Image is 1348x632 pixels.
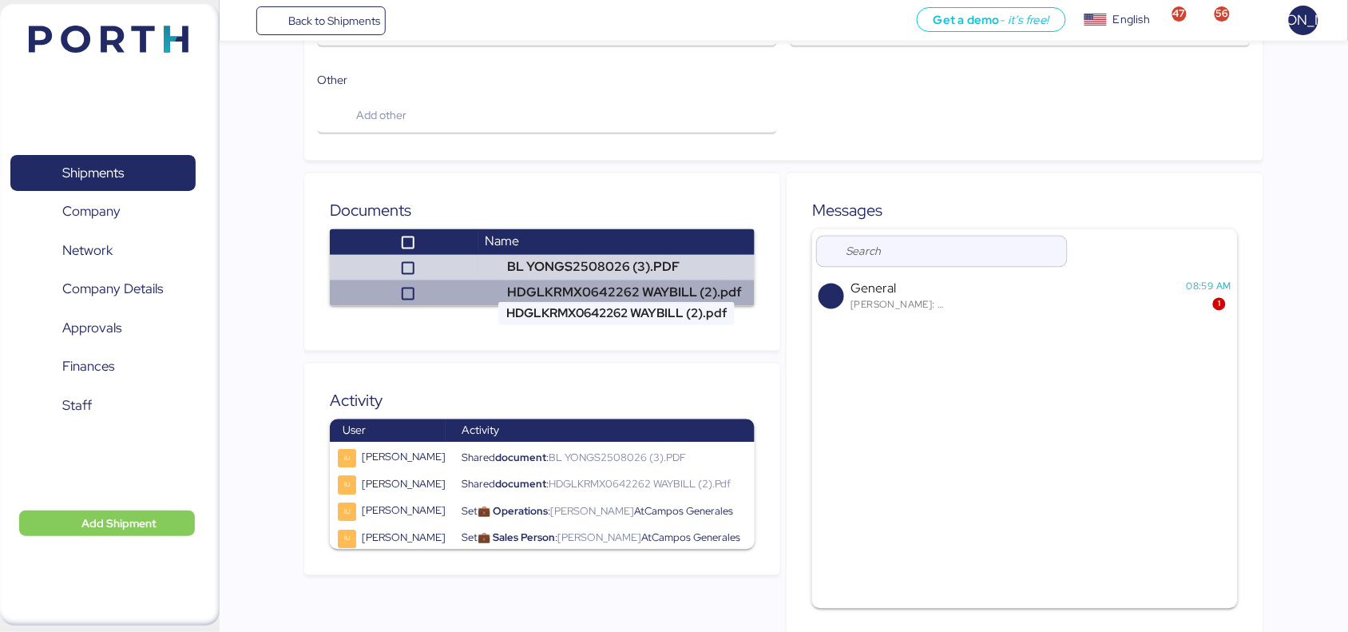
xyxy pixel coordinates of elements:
[346,450,446,466] div: [PERSON_NAME]
[546,478,549,491] span: :
[62,316,121,340] span: Approvals
[19,511,195,536] button: Add Shipment
[644,505,733,519] span: Campos Generales
[62,277,163,300] span: Company Details
[10,388,196,424] a: Staff
[10,310,196,347] a: Approvals
[344,535,350,544] span: IU
[62,355,114,378] span: Finances
[330,199,755,223] div: Documents
[555,531,557,545] span: :
[10,193,196,230] a: Company
[812,199,1238,223] div: Messages
[317,95,778,135] button: Add other
[495,478,546,491] span: document
[549,451,686,465] span: BL YONGS2508026 (3).PDF
[1113,11,1150,28] div: English
[346,531,446,547] div: [PERSON_NAME]
[62,394,92,417] span: Staff
[846,236,1059,268] input: Search
[850,300,946,311] div: [PERSON_NAME]: BL YONGS2508026 (3).PDF
[546,451,549,465] span: :
[641,531,652,545] span: at
[343,423,366,438] span: User
[346,477,446,493] div: [PERSON_NAME]
[256,6,387,35] a: Back to Shipments
[478,255,755,280] td: BL YONGS2508026 (3).PDF
[346,503,446,519] div: [PERSON_NAME]
[462,505,478,519] span: Set
[549,478,731,491] span: HDGLKRMX0642262 WAYBILL (2).pdf
[485,233,519,250] span: Name
[495,451,546,465] span: document
[462,423,499,438] span: Activity
[478,280,755,306] td: HDGLKRMX0642262 WAYBILL (2).pdf
[634,505,644,519] span: at
[478,531,555,545] span: 💼 Sales Person
[652,531,740,545] span: Campos Generales
[1187,281,1231,292] div: 08:59 AM
[548,505,550,519] span: :
[288,11,380,30] span: Back to Shipments
[478,505,548,519] span: 💼 Operations
[462,451,495,465] span: Shared
[81,514,157,533] span: Add Shipment
[10,233,196,269] a: Network
[344,455,350,464] span: IU
[550,505,634,519] span: [PERSON_NAME]
[344,481,350,491] span: IU
[330,389,755,413] div: Activity
[62,161,124,185] span: Shipments
[850,281,1173,296] div: General
[62,200,121,223] span: Company
[229,7,256,34] button: Menu
[10,271,196,308] a: Company Details
[356,105,406,125] span: Add other
[10,348,196,385] a: Finances
[10,155,196,192] a: Shipments
[62,239,113,262] span: Network
[462,531,478,545] span: Set
[462,478,495,491] span: Shared
[557,531,641,545] span: [PERSON_NAME]
[344,508,350,518] span: IU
